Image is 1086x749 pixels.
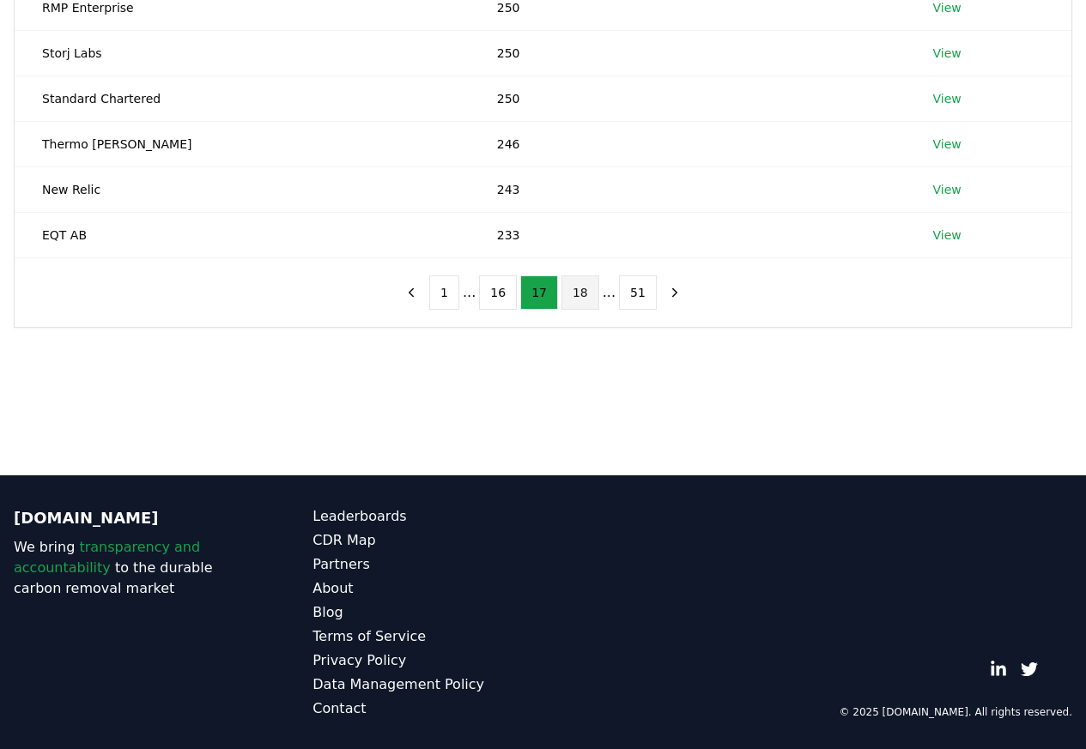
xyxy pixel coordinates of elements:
[933,227,962,244] a: View
[470,121,906,166] td: 246
[15,166,470,212] td: New Relic
[312,650,543,671] a: Privacy Policy
[463,282,476,303] li: ...
[312,674,543,695] a: Data Management Policy
[561,275,599,310] button: 18
[933,45,962,62] a: View
[520,275,558,310] button: 17
[15,76,470,121] td: Standard Chartered
[1021,661,1038,678] a: Twitter
[933,181,962,198] a: View
[14,539,200,576] span: transparency and accountability
[312,578,543,599] a: About
[312,530,543,551] a: CDR Map
[479,275,517,310] button: 16
[990,661,1007,678] a: LinkedIn
[660,275,689,310] button: next page
[15,121,470,166] td: Thermo [PERSON_NAME]
[397,275,426,310] button: previous page
[312,602,543,623] a: Blog
[312,626,543,647] a: Terms of Service
[470,166,906,212] td: 243
[470,30,906,76] td: 250
[14,537,244,599] p: We bring to the durable carbon removal market
[429,275,459,310] button: 1
[14,506,244,530] p: [DOMAIN_NAME]
[603,282,616,303] li: ...
[470,212,906,257] td: 233
[933,90,962,107] a: View
[312,506,543,527] a: Leaderboards
[312,698,543,719] a: Contact
[470,76,906,121] td: 250
[619,275,657,310] button: 51
[839,705,1072,719] p: © 2025 [DOMAIN_NAME]. All rights reserved.
[15,212,470,257] td: EQT AB
[312,554,543,575] a: Partners
[933,136,962,153] a: View
[15,30,470,76] td: Storj Labs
